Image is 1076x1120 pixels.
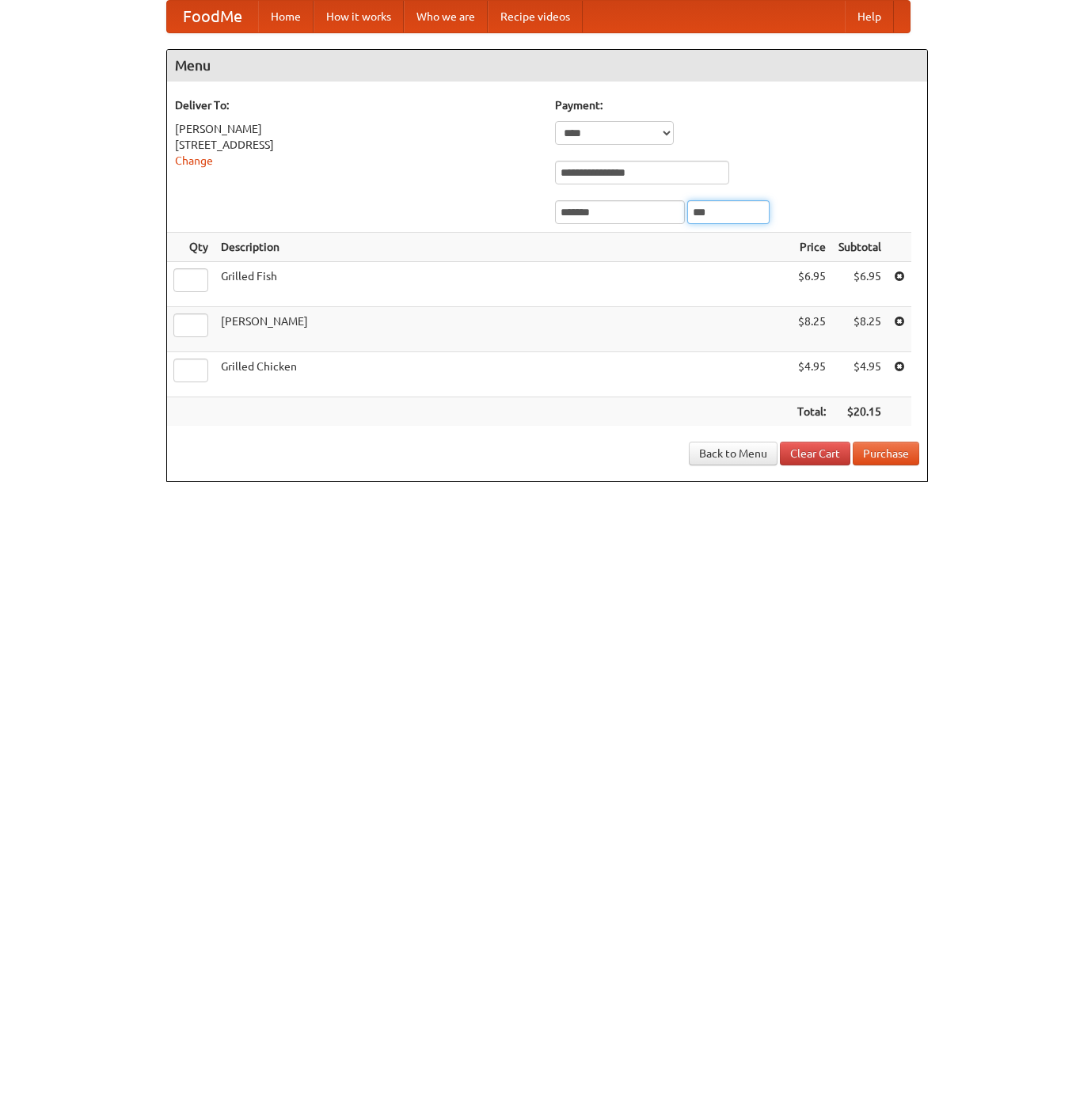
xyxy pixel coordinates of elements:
h5: Payment: [555,97,919,113]
h4: Menu [167,50,927,82]
th: Total: [791,397,832,427]
a: Recipe videos [488,1,583,32]
div: [PERSON_NAME] [175,121,539,137]
button: Purchase [853,442,919,465]
a: Home [258,1,314,32]
a: Change [175,154,213,167]
th: Qty [167,233,215,262]
th: $20.15 [832,397,888,427]
div: [STREET_ADDRESS] [175,137,539,153]
a: Help [845,1,894,32]
th: Subtotal [832,233,888,262]
td: [PERSON_NAME] [215,307,791,352]
td: Grilled Chicken [215,352,791,397]
th: Price [791,233,832,262]
td: Grilled Fish [215,262,791,307]
td: $8.25 [791,307,832,352]
th: Description [215,233,791,262]
a: Back to Menu [689,442,778,465]
h5: Deliver To: [175,97,539,113]
a: Clear Cart [780,442,850,465]
a: How it works [314,1,404,32]
td: $4.95 [832,352,888,397]
td: $6.95 [832,262,888,307]
td: $8.25 [832,307,888,352]
a: FoodMe [167,1,258,32]
td: $6.95 [791,262,832,307]
a: Who we are [404,1,488,32]
td: $4.95 [791,352,832,397]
